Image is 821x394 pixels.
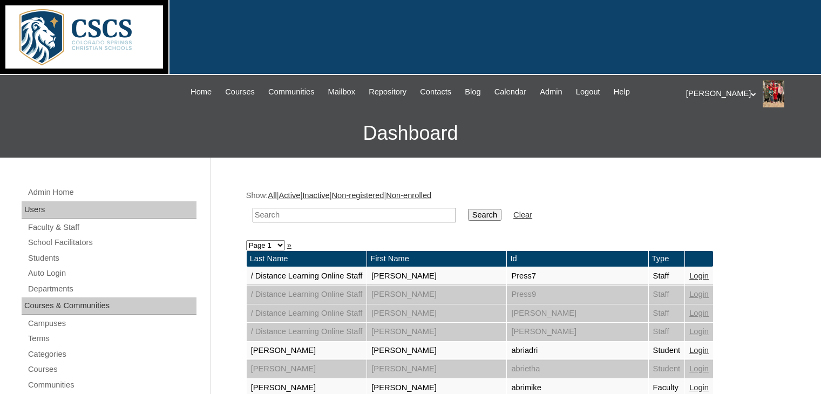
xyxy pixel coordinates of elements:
[27,221,196,234] a: Faculty & Staff
[649,267,685,286] td: Staff
[22,297,196,315] div: Courses & Communities
[302,191,330,200] a: Inactive
[608,86,635,98] a: Help
[686,80,810,107] div: [PERSON_NAME]
[369,86,406,98] span: Repository
[649,342,685,360] td: Student
[27,252,196,265] a: Students
[465,86,480,98] span: Blog
[689,290,709,298] a: Login
[513,210,532,219] a: Clear
[247,360,367,378] td: [PERSON_NAME]
[507,267,648,286] td: Press7
[614,86,630,98] span: Help
[27,332,196,345] a: Terms
[247,304,367,323] td: / Distance Learning Online Staff
[459,86,486,98] a: Blog
[27,186,196,199] a: Admin Home
[689,309,709,317] a: Login
[649,304,685,323] td: Staff
[386,191,431,200] a: Non-enrolled
[27,378,196,392] a: Communities
[489,86,532,98] a: Calendar
[287,241,291,249] a: »
[323,86,361,98] a: Mailbox
[367,360,506,378] td: [PERSON_NAME]
[649,360,685,378] td: Student
[367,267,506,286] td: [PERSON_NAME]
[5,5,163,69] img: logo-white.png
[507,304,648,323] td: [PERSON_NAME]
[507,360,648,378] td: abrietha
[268,191,276,200] a: All
[247,267,367,286] td: / Distance Learning Online Staff
[27,363,196,376] a: Courses
[507,286,648,304] td: Press9
[649,286,685,304] td: Staff
[649,251,685,267] td: Type
[415,86,457,98] a: Contacts
[27,282,196,296] a: Departments
[649,323,685,341] td: Staff
[507,323,648,341] td: [PERSON_NAME]
[468,209,501,221] input: Search
[328,86,356,98] span: Mailbox
[247,286,367,304] td: / Distance Learning Online Staff
[27,348,196,361] a: Categories
[494,86,526,98] span: Calendar
[247,251,367,267] td: Last Name
[247,342,367,360] td: [PERSON_NAME]
[27,267,196,280] a: Auto Login
[363,86,412,98] a: Repository
[689,383,709,392] a: Login
[263,86,320,98] a: Communities
[507,251,648,267] td: Id
[27,317,196,330] a: Campuses
[22,201,196,219] div: Users
[689,364,709,373] a: Login
[279,191,300,200] a: Active
[367,286,506,304] td: [PERSON_NAME]
[576,86,600,98] span: Logout
[220,86,260,98] a: Courses
[689,327,709,336] a: Login
[5,109,816,158] h3: Dashboard
[253,208,456,222] input: Search
[185,86,217,98] a: Home
[571,86,606,98] a: Logout
[689,346,709,355] a: Login
[225,86,255,98] span: Courses
[268,86,315,98] span: Communities
[420,86,451,98] span: Contacts
[191,86,212,98] span: Home
[367,251,506,267] td: First Name
[27,236,196,249] a: School Facilitators
[689,271,709,280] a: Login
[534,86,568,98] a: Admin
[332,191,384,200] a: Non-registered
[247,323,367,341] td: / Distance Learning Online Staff
[540,86,562,98] span: Admin
[367,304,506,323] td: [PERSON_NAME]
[367,342,506,360] td: [PERSON_NAME]
[367,323,506,341] td: [PERSON_NAME]
[763,80,784,107] img: Stephanie Phillips
[507,342,648,360] td: abriadri
[246,190,781,228] div: Show: | | | |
